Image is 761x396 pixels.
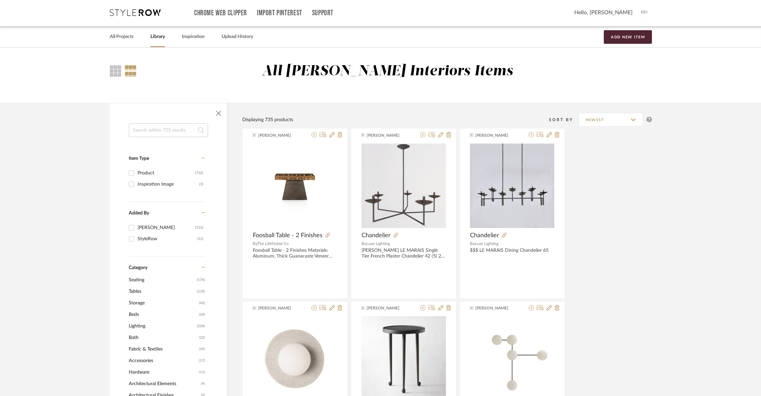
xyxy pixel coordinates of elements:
[150,32,165,41] a: Library
[129,355,197,366] span: Accessories
[199,309,205,320] span: (20)
[362,144,446,228] img: Chandelier
[129,297,197,309] span: Storage
[197,233,203,244] div: (12)
[470,242,475,246] span: By
[129,366,197,378] span: Hardware
[199,298,205,308] span: (42)
[258,305,301,311] span: [PERSON_NAME]
[197,286,205,297] span: (135)
[129,378,199,390] span: Architectural Elements
[253,248,337,259] div: Foosball Table - 2 Finishes Materials: Aluminum, Thick Guanacaste Veneer Colors: Natural Brown Gu...
[258,132,301,138] span: [PERSON_NAME]
[253,242,257,246] span: By
[129,343,197,355] span: Fabric & Textiles
[475,132,518,138] span: [PERSON_NAME]
[362,242,366,246] span: By
[199,344,205,355] span: (19)
[129,309,197,320] span: Beds
[470,232,499,239] span: Chandelier
[138,179,199,190] div: Inspiration Image
[197,275,205,285] span: (174)
[195,222,203,233] div: (723)
[262,63,513,80] div: All [PERSON_NAME] Interiors Items
[549,116,579,123] div: Sort By
[362,248,446,259] div: [PERSON_NAME] LE MARAIS Single Tier French Plaster Chandelier 42 (5) 25-60w E12, 300w Max, 120v D...
[129,156,149,161] span: Item Type
[367,132,409,138] span: [PERSON_NAME]
[199,179,203,190] div: (3)
[194,10,247,16] a: Chrome Web Clipper
[470,248,554,259] div: $$$ LE MARAIS Dining Chandelier 65
[267,143,323,228] img: Foosball Table - 2 Finishes
[199,355,205,366] span: (17)
[138,233,197,244] div: StyleRow
[199,332,205,343] span: (22)
[129,124,208,137] input: Search within 735 results
[604,30,652,44] button: Add New Item
[253,232,323,239] span: Foosball Table - 2 Finishes
[195,168,203,178] div: (732)
[212,107,225,120] button: Close
[367,305,409,311] span: [PERSON_NAME]
[242,116,293,124] div: Displaying 735 products
[222,32,253,41] a: Upload History
[257,242,289,246] span: The LifeStyled Co
[129,265,147,271] span: Category
[475,242,498,246] span: Luxe Lighting
[129,332,197,343] span: Bath
[638,5,652,20] img: avatar
[138,222,195,233] div: [PERSON_NAME]
[110,32,133,41] a: All Projects
[201,378,205,389] span: (9)
[362,232,391,239] span: Chandelier
[470,144,554,228] img: Chandelier
[199,367,205,378] span: (11)
[129,274,195,286] span: Seating
[574,8,633,17] span: Hello, [PERSON_NAME]
[138,168,195,178] div: Product
[366,242,390,246] span: Luxe Lighting
[182,32,205,41] a: Inspiration
[129,211,149,215] span: Added By
[129,286,195,297] span: Tables
[257,10,302,16] a: Import Pinterest
[197,321,205,332] span: (220)
[129,320,195,332] span: Lighting
[475,305,518,311] span: [PERSON_NAME]
[312,10,333,16] a: Support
